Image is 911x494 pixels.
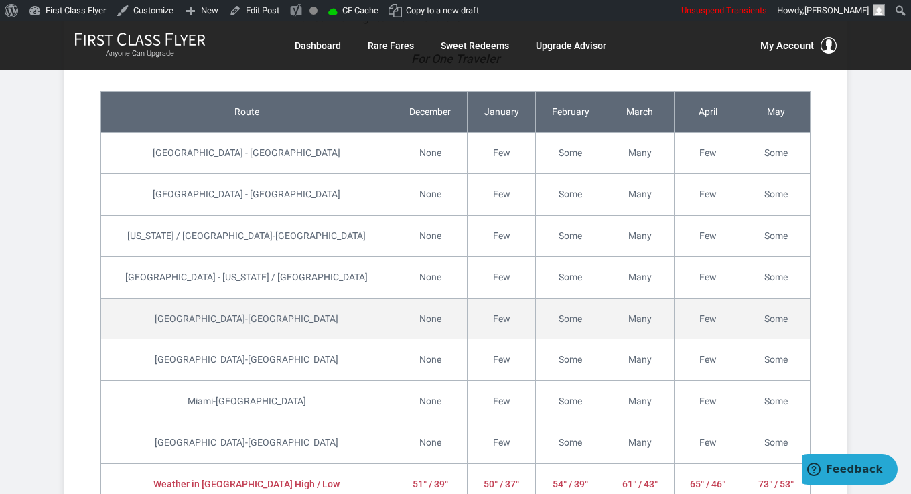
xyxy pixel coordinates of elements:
[468,256,536,298] td: Few
[393,256,467,298] td: None
[536,33,606,58] a: Upgrade Advisor
[536,339,606,381] td: Some
[413,479,448,489] span: 51° / 39°
[536,298,606,339] td: Some
[760,37,837,54] button: My Account
[606,339,674,381] td: Many
[393,174,467,216] td: None
[101,339,393,381] td: [GEOGRAPHIC_DATA]-[GEOGRAPHIC_DATA]
[536,256,606,298] td: Some
[468,339,536,381] td: Few
[606,256,674,298] td: Many
[101,256,393,298] td: [GEOGRAPHIC_DATA] - [US_STATE] / [GEOGRAPHIC_DATA]
[393,91,467,133] td: December
[393,381,467,422] td: None
[468,298,536,339] td: Few
[553,479,588,489] span: 54° / 39°
[536,133,606,174] td: Some
[536,215,606,256] td: Some
[742,215,811,256] td: Some
[674,215,742,256] td: Few
[393,215,467,256] td: None
[101,174,393,216] td: [GEOGRAPHIC_DATA] - [GEOGRAPHIC_DATA]
[468,133,536,174] td: Few
[674,91,742,133] td: April
[742,174,811,216] td: Some
[742,256,811,298] td: Some
[758,479,794,489] span: 73° / 53°
[606,215,674,256] td: Many
[606,381,674,422] td: Many
[393,298,467,339] td: None
[674,422,742,463] td: Few
[742,339,811,381] td: Some
[468,215,536,256] td: Few
[484,479,519,489] span: 50° / 37°
[393,133,467,174] td: None
[101,422,393,463] td: [GEOGRAPHIC_DATA]-[GEOGRAPHIC_DATA]
[393,339,467,381] td: None
[622,479,658,489] span: 61° / 43°
[802,454,898,487] iframe: Opens a widget where you can find more information
[468,174,536,216] td: Few
[536,174,606,216] td: Some
[674,256,742,298] td: Few
[368,33,414,58] a: Rare Fares
[742,422,811,463] td: Some
[674,381,742,422] td: Few
[295,33,341,58] a: Dashboard
[690,479,725,489] span: 65° / 46°
[606,422,674,463] td: Many
[536,91,606,133] td: February
[742,91,811,133] td: May
[804,5,869,15] span: [PERSON_NAME]
[468,381,536,422] td: Few
[101,133,393,174] td: [GEOGRAPHIC_DATA] - [GEOGRAPHIC_DATA]
[536,381,606,422] td: Some
[742,298,811,339] td: Some
[441,33,509,58] a: Sweet Redeems
[760,37,814,54] span: My Account
[742,133,811,174] td: Some
[536,422,606,463] td: Some
[101,298,393,339] td: [GEOGRAPHIC_DATA]-[GEOGRAPHIC_DATA]
[101,215,393,256] td: [US_STATE] / [GEOGRAPHIC_DATA]-[GEOGRAPHIC_DATA]
[674,339,742,381] td: Few
[74,49,206,58] small: Anyone Can Upgrade
[101,381,393,422] td: Miami-[GEOGRAPHIC_DATA]
[393,422,467,463] td: None
[468,91,536,133] td: January
[74,32,206,46] img: First Class Flyer
[606,91,674,133] td: March
[101,91,393,133] td: Route
[606,133,674,174] td: Many
[74,32,206,59] a: First Class FlyerAnyone Can Upgrade
[681,5,767,15] span: Unsuspend Transients
[674,133,742,174] td: Few
[606,298,674,339] td: Many
[674,298,742,339] td: Few
[674,174,742,216] td: Few
[742,381,811,422] td: Some
[606,174,674,216] td: Many
[153,479,340,489] span: Weather in [GEOGRAPHIC_DATA] High / Low
[468,422,536,463] td: Few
